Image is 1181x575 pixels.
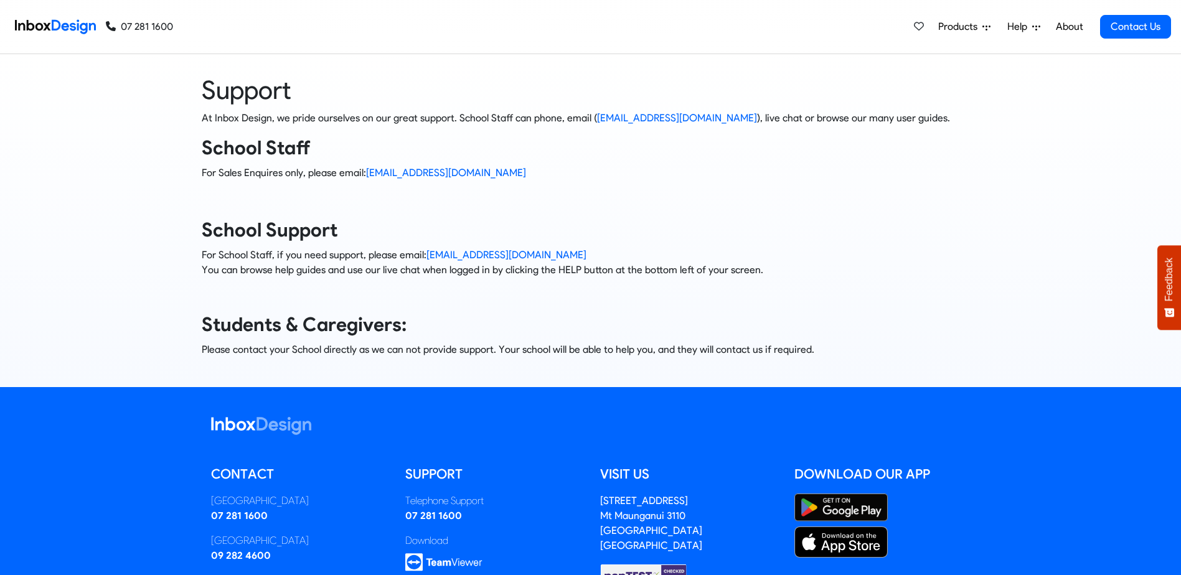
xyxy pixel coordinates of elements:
button: Feedback - Show survey [1157,245,1181,330]
div: [GEOGRAPHIC_DATA] [211,493,387,508]
heading: Support [202,74,980,106]
img: Google Play Store [794,493,888,521]
div: [GEOGRAPHIC_DATA] [211,533,387,548]
p: For School Staff, if you need support, please email: You can browse help guides and use our live ... [202,248,980,278]
h5: Support [405,465,581,484]
h5: Visit us [600,465,776,484]
span: Feedback [1164,258,1175,301]
img: logo_teamviewer.svg [405,553,482,571]
a: 07 281 1600 [106,19,173,34]
p: Please contact your School directly as we can not provide support. Your school will be able to he... [202,342,980,357]
h5: Contact [211,465,387,484]
a: [EMAIL_ADDRESS][DOMAIN_NAME] [426,249,586,261]
strong: School Support [202,218,337,241]
div: Download [405,533,581,548]
p: For Sales Enquires only, please email: [202,166,980,180]
strong: Students & Caregivers: [202,313,407,336]
a: 09 282 4600 [211,549,271,561]
a: [EMAIL_ADDRESS][DOMAIN_NAME] [597,112,757,124]
a: 07 281 1600 [405,510,462,521]
a: About [1052,14,1086,39]
a: [EMAIL_ADDRESS][DOMAIN_NAME] [366,167,526,179]
img: Apple App Store [794,526,888,558]
a: Products [933,14,995,39]
address: [STREET_ADDRESS] Mt Maunganui 3110 [GEOGRAPHIC_DATA] [GEOGRAPHIC_DATA] [600,495,702,551]
a: [STREET_ADDRESS]Mt Maunganui 3110[GEOGRAPHIC_DATA][GEOGRAPHIC_DATA] [600,495,702,551]
span: Products [938,19,982,34]
a: Help [1002,14,1045,39]
div: Telephone Support [405,493,581,508]
img: logo_inboxdesign_white.svg [211,417,311,435]
h5: Download our App [794,465,971,484]
a: Contact Us [1100,15,1171,39]
span: Help [1007,19,1032,34]
strong: School Staff [202,136,311,159]
a: 07 281 1600 [211,510,268,521]
p: At Inbox Design, we pride ourselves on our great support. School Staff can phone, email ( ), live... [202,111,980,126]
